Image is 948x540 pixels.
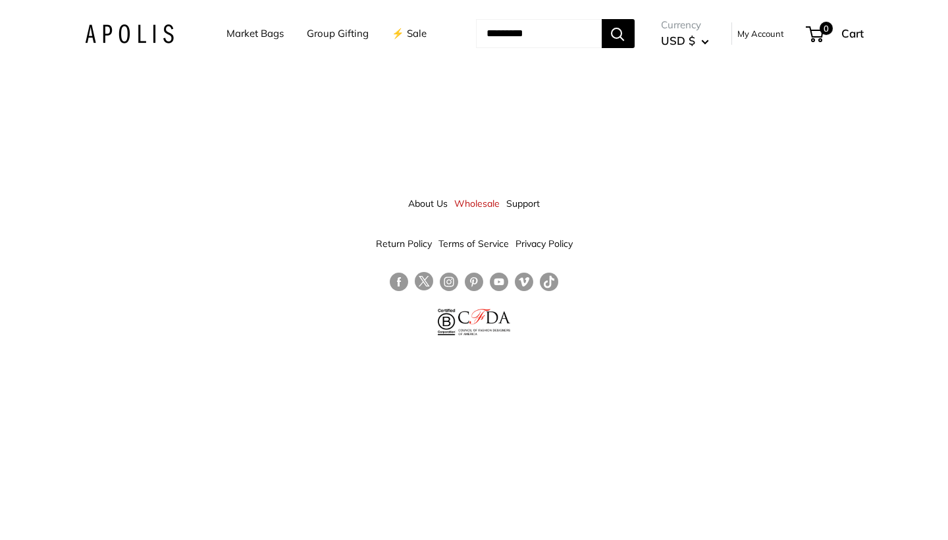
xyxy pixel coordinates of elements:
[661,16,709,34] span: Currency
[440,272,458,291] a: Follow us on Instagram
[415,272,433,296] a: Follow us on Twitter
[392,24,427,43] a: ⚡️ Sale
[307,24,369,43] a: Group Gifting
[465,272,483,291] a: Follow us on Pinterest
[458,309,510,335] img: Council of Fashion Designers of America Member
[841,26,864,40] span: Cart
[807,23,864,44] a: 0 Cart
[540,272,558,291] a: Follow us on Tumblr
[476,19,602,48] input: Search...
[602,19,635,48] button: Search
[85,24,174,43] img: Apolis
[819,22,832,35] span: 0
[454,192,500,215] a: Wholesale
[226,24,284,43] a: Market Bags
[376,232,432,256] a: Return Policy
[438,232,509,256] a: Terms of Service
[438,309,456,335] img: Certified B Corporation
[515,232,573,256] a: Privacy Policy
[490,272,508,291] a: Follow us on YouTube
[390,272,408,291] a: Follow us on Facebook
[737,26,784,41] a: My Account
[515,272,533,291] a: Follow us on Vimeo
[506,192,540,215] a: Support
[408,192,448,215] a: About Us
[661,34,695,47] span: USD $
[661,30,709,51] button: USD $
